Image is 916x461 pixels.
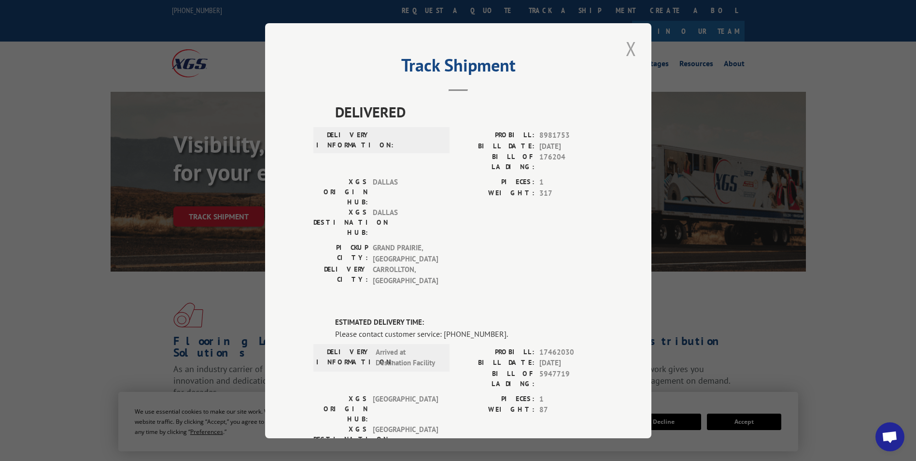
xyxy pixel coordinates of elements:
[458,393,535,404] label: PIECES:
[458,368,535,389] label: BILL OF LADING:
[458,358,535,369] label: BILL DATE:
[458,187,535,199] label: WEIGHT:
[313,264,368,286] label: DELIVERY CITY:
[458,177,535,188] label: PIECES:
[313,424,368,454] label: XGS DESTINATION HUB:
[539,346,603,358] span: 17462030
[373,393,438,424] span: [GEOGRAPHIC_DATA]
[875,422,904,451] a: Open chat
[373,243,438,264] span: GRAND PRAIRIE , [GEOGRAPHIC_DATA]
[539,187,603,199] span: 317
[373,264,438,286] span: CARROLLTON , [GEOGRAPHIC_DATA]
[458,346,535,358] label: PROBILL:
[335,101,603,123] span: DELIVERED
[539,130,603,141] span: 8981753
[539,368,603,389] span: 5947719
[313,393,368,424] label: XGS ORIGIN HUB:
[373,207,438,238] span: DALLAS
[539,358,603,369] span: [DATE]
[313,243,368,264] label: PICKUP CITY:
[313,207,368,238] label: XGS DESTINATION HUB:
[376,346,441,368] span: Arrived at Destination Facility
[335,328,603,339] div: Please contact customer service: [PHONE_NUMBER].
[458,152,535,172] label: BILL OF LADING:
[373,177,438,207] span: DALLAS
[458,130,535,141] label: PROBILL:
[539,393,603,404] span: 1
[313,177,368,207] label: XGS ORIGIN HUB:
[373,424,438,454] span: [GEOGRAPHIC_DATA]
[539,404,603,416] span: 87
[316,346,371,368] label: DELIVERY INFORMATION:
[623,35,639,62] button: Close modal
[458,404,535,416] label: WEIGHT:
[539,177,603,188] span: 1
[316,130,371,150] label: DELIVERY INFORMATION:
[539,141,603,152] span: [DATE]
[313,58,603,77] h2: Track Shipment
[458,141,535,152] label: BILL DATE:
[539,152,603,172] span: 176204
[335,317,603,328] label: ESTIMATED DELIVERY TIME:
